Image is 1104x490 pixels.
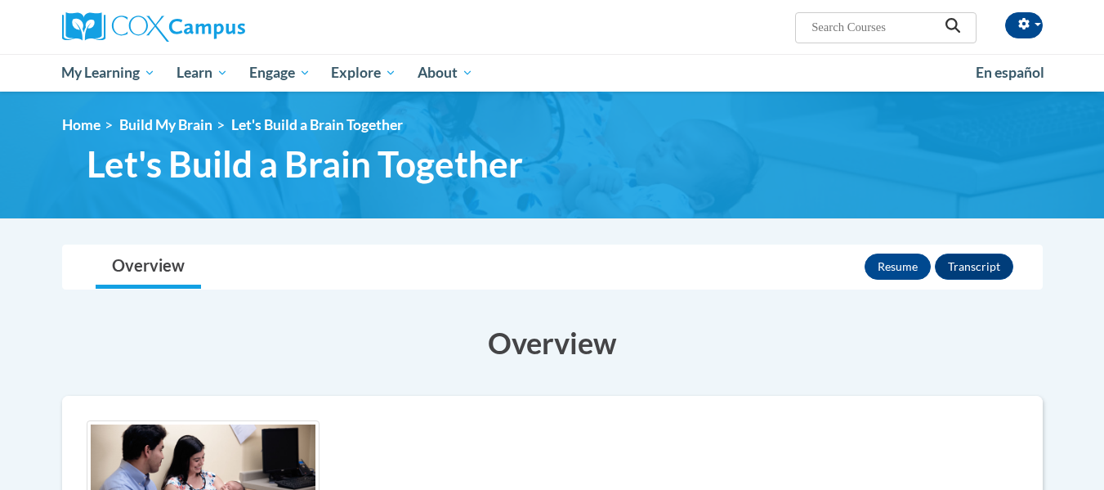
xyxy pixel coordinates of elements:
[239,54,321,92] a: Engage
[418,63,473,83] span: About
[941,17,965,38] button: Search
[407,54,484,92] a: About
[166,54,239,92] a: Learn
[976,64,1044,81] span: En español
[62,116,101,133] a: Home
[810,17,941,37] input: Search Courses
[331,63,396,83] span: Explore
[61,63,155,83] span: My Learning
[62,322,1043,363] h3: Overview
[865,254,931,280] button: Resume
[38,54,1067,92] div: Main menu
[1005,12,1043,38] button: Account Settings
[249,63,311,83] span: Engage
[231,116,403,133] span: Let's Build a Brain Together
[62,12,245,42] img: Cox Campus
[96,245,201,289] a: Overview
[87,142,523,186] span: Let's Build a Brain Together
[177,63,228,83] span: Learn
[62,12,373,42] a: Cox Campus
[935,254,1013,280] button: Transcript
[119,116,212,133] a: Build My Brain
[51,54,167,92] a: My Learning
[965,56,1055,90] a: En español
[320,54,407,92] a: Explore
